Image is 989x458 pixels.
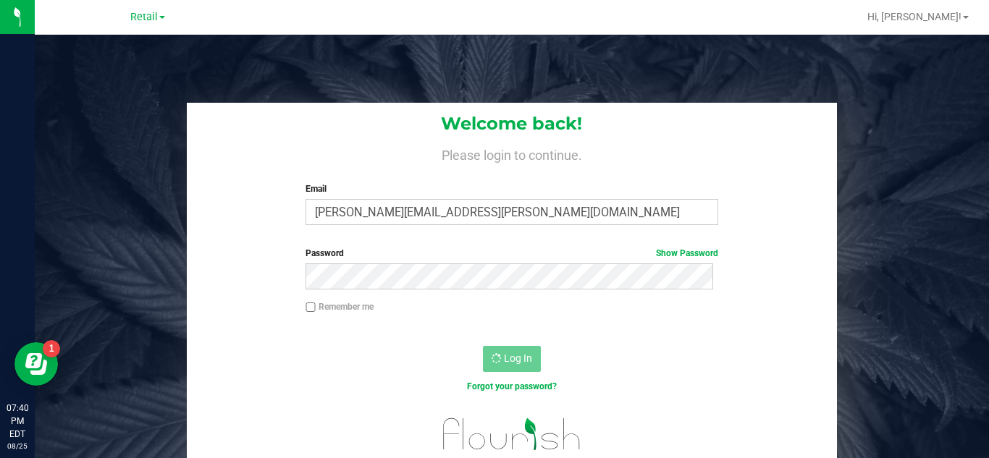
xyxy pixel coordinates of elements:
[187,114,838,133] h1: Welcome back!
[7,402,28,441] p: 07:40 PM EDT
[14,342,58,386] iframe: Resource center
[467,381,557,391] a: Forgot your password?
[306,182,717,195] label: Email
[504,352,532,364] span: Log In
[306,248,344,258] span: Password
[130,11,158,23] span: Retail
[7,441,28,451] p: 08/25
[43,340,60,357] iframe: Resource center unread badge
[867,11,961,22] span: Hi, [PERSON_NAME]!
[483,346,541,372] button: Log In
[656,248,718,258] a: Show Password
[187,145,838,162] h4: Please login to continue.
[306,300,374,313] label: Remember me
[306,302,316,313] input: Remember me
